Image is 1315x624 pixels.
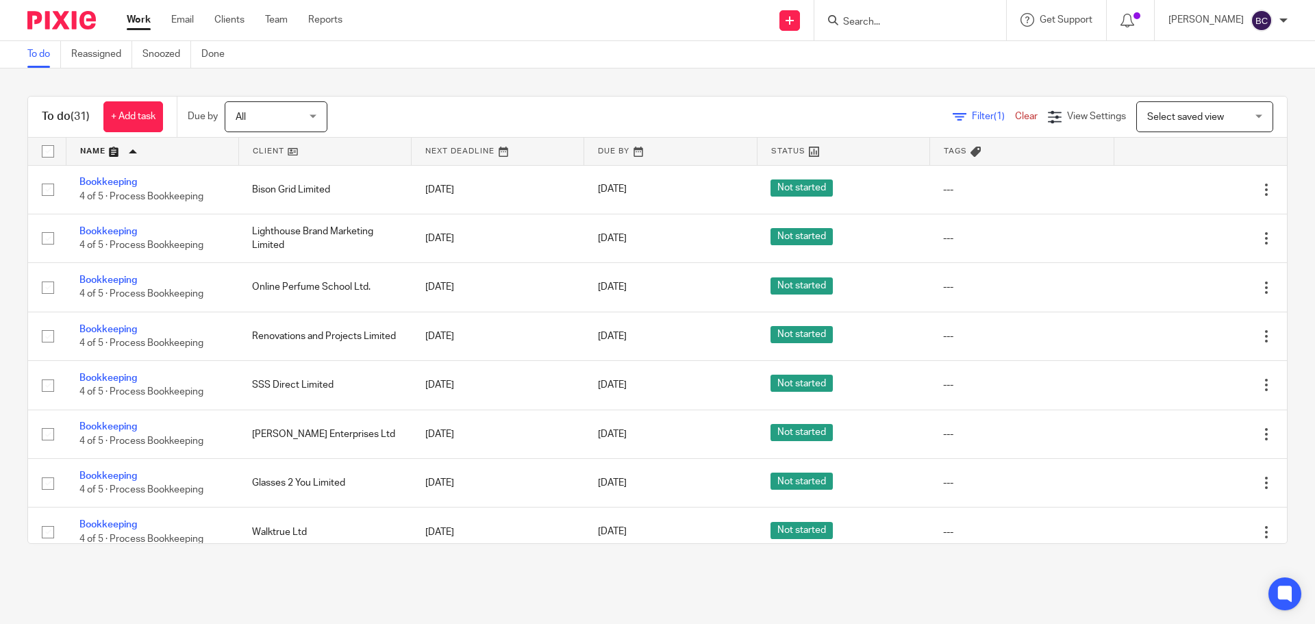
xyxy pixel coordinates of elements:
span: [DATE] [598,234,627,243]
a: Bookkeeping [79,422,137,432]
div: --- [943,183,1100,197]
div: --- [943,427,1100,441]
a: Snoozed [142,41,191,68]
td: [PERSON_NAME] Enterprises Ltd [238,410,411,458]
a: Done [201,41,235,68]
td: [DATE] [412,361,584,410]
a: Reports [308,13,342,27]
span: 4 of 5 · Process Bookkeeping [79,338,203,348]
a: Bookkeeping [79,373,137,383]
div: --- [943,329,1100,343]
div: --- [943,525,1100,539]
td: [DATE] [412,214,584,262]
span: All [236,112,246,122]
span: [DATE] [598,332,627,341]
a: Bookkeeping [79,275,137,285]
td: Lighthouse Brand Marketing Limited [238,214,411,262]
td: Walktrue Ltd [238,508,411,556]
span: 4 of 5 · Process Bookkeeping [79,290,203,299]
span: Not started [771,228,833,245]
td: [DATE] [412,263,584,312]
span: [DATE] [598,380,627,390]
a: Reassigned [71,41,132,68]
a: Bookkeeping [79,520,137,529]
span: Not started [771,375,833,392]
td: [DATE] [412,508,584,556]
span: 4 of 5 · Process Bookkeeping [79,485,203,495]
span: [DATE] [598,282,627,292]
td: Online Perfume School Ltd. [238,263,411,312]
div: --- [943,232,1100,245]
span: Select saved view [1147,112,1224,122]
a: Bookkeeping [79,227,137,236]
div: --- [943,280,1100,294]
span: 4 of 5 · Process Bookkeeping [79,436,203,446]
span: 4 of 5 · Process Bookkeeping [79,388,203,397]
div: --- [943,378,1100,392]
span: 4 of 5 · Process Bookkeeping [79,534,203,544]
td: [DATE] [412,165,584,214]
h1: To do [42,110,90,124]
span: 4 of 5 · Process Bookkeeping [79,192,203,201]
a: Clients [214,13,245,27]
td: Bison Grid Limited [238,165,411,214]
td: [DATE] [412,459,584,508]
span: Filter [972,112,1015,121]
p: Due by [188,110,218,123]
span: View Settings [1067,112,1126,121]
td: SSS Direct Limited [238,361,411,410]
div: --- [943,476,1100,490]
span: Not started [771,424,833,441]
a: Bookkeeping [79,471,137,481]
span: Tags [944,147,967,155]
td: [DATE] [412,410,584,458]
td: Renovations and Projects Limited [238,312,411,360]
span: Not started [771,326,833,343]
p: [PERSON_NAME] [1168,13,1244,27]
img: svg%3E [1251,10,1273,32]
span: Get Support [1040,15,1092,25]
span: Not started [771,473,833,490]
span: 4 of 5 · Process Bookkeeping [79,240,203,250]
a: Clear [1015,112,1038,121]
span: Not started [771,277,833,295]
a: To do [27,41,61,68]
span: [DATE] [598,478,627,488]
a: + Add task [103,101,163,132]
a: Work [127,13,151,27]
span: Not started [771,522,833,539]
td: [DATE] [412,312,584,360]
a: Email [171,13,194,27]
a: Bookkeeping [79,177,137,187]
input: Search [842,16,965,29]
span: (31) [71,111,90,122]
span: Not started [771,179,833,197]
a: Team [265,13,288,27]
td: Glasses 2 You Limited [238,459,411,508]
img: Pixie [27,11,96,29]
a: Bookkeeping [79,325,137,334]
span: [DATE] [598,429,627,439]
span: [DATE] [598,527,627,537]
span: (1) [994,112,1005,121]
span: [DATE] [598,185,627,195]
